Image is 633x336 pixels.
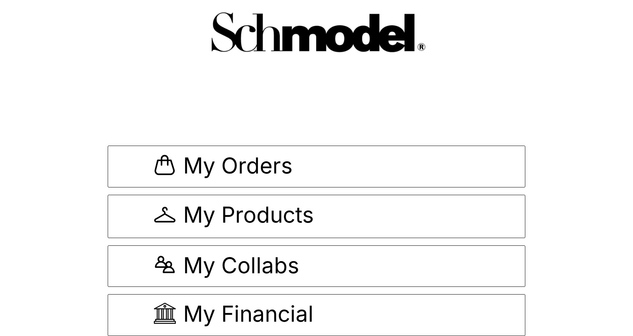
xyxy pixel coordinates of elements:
[108,294,525,336] a: My Financial
[183,303,314,327] span: My Financial
[108,245,525,287] a: My Collabs
[183,154,293,179] span: My Orders
[183,204,314,229] span: My Products
[108,195,525,238] a: My Products
[183,254,299,278] span: My Collabs
[108,146,525,187] a: My Orders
